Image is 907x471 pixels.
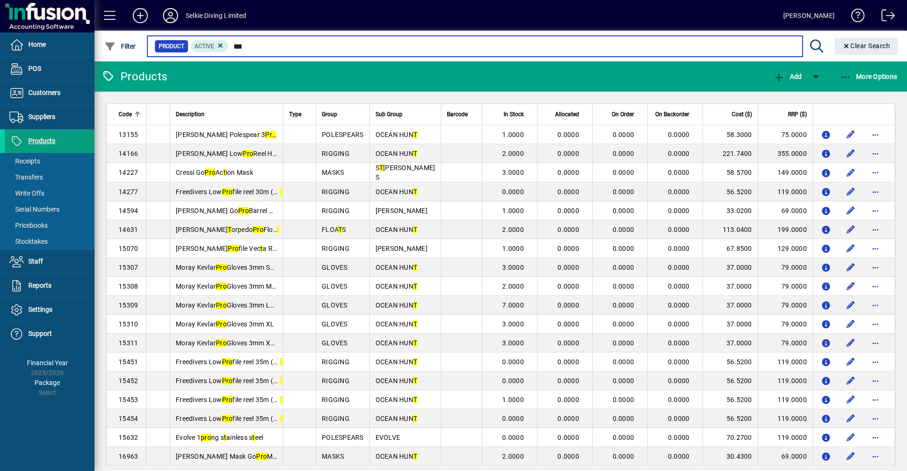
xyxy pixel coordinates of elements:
[557,226,579,233] span: 0.0000
[322,396,350,403] span: RIGGING
[322,301,348,309] span: GLOVES
[28,89,60,96] span: Customers
[376,264,418,271] span: OCEAN HUN
[119,109,140,120] div: Code
[843,354,858,369] button: Edit
[653,109,698,120] div: On Backorder
[5,322,94,346] a: Support
[502,131,524,138] span: 1.0000
[322,283,348,290] span: GLOVES
[702,315,757,334] td: 37.0000
[242,150,253,157] em: Pro
[119,226,138,233] span: 14631
[843,260,858,275] button: Edit
[543,109,588,120] div: Allocated
[28,330,52,337] span: Support
[413,283,417,290] em: T
[843,430,858,445] button: Edit
[322,188,350,196] span: RIGGING
[191,40,229,52] mat-chip: Activation Status: Active
[758,390,813,409] td: 119.0000
[840,73,898,80] span: More Options
[9,206,60,213] span: Serial Numbers
[119,339,138,347] span: 15311
[376,131,418,138] span: OCEAN HUN
[758,296,813,315] td: 79.0000
[5,57,94,81] a: POS
[376,301,418,309] span: OCEAN HUN
[758,352,813,371] td: 119.0000
[668,150,690,157] span: 0.0000
[758,144,813,163] td: 355.0000
[125,7,155,24] button: Add
[176,283,290,290] span: Moray Kevlar Gloves 3mm Medium
[502,339,524,347] span: 3.0000
[555,109,579,120] span: Allocated
[413,150,417,157] em: T
[613,169,634,176] span: 0.0000
[842,42,890,50] span: Clear Search
[843,241,858,256] button: Edit
[843,165,858,180] button: Edit
[376,109,436,120] div: Sub Group
[260,245,263,252] em: t
[28,306,52,313] span: Settings
[557,339,579,347] span: 0.0000
[702,163,757,182] td: 58.5700
[613,150,634,157] span: 0.0000
[119,188,138,196] span: 14277
[502,207,524,214] span: 1.0000
[280,188,282,196] em: t
[205,169,215,176] em: Pro
[176,109,277,120] div: Description
[613,339,634,347] span: 0.0000
[376,207,428,214] span: [PERSON_NAME]
[119,283,138,290] span: 15308
[222,358,233,366] em: Pro
[228,226,231,233] em: T
[119,358,138,366] span: 15451
[868,165,883,180] button: More options
[557,301,579,309] span: 0.0000
[868,298,883,313] button: More options
[702,390,757,409] td: 56.5200
[195,43,214,50] span: Active
[668,169,690,176] span: 0.0000
[613,283,634,290] span: 0.0000
[758,239,813,258] td: 129.0000
[838,68,900,85] button: More Options
[668,320,690,328] span: 0.0000
[176,320,274,328] span: Moray Kevlar Gloves 3mm XL
[868,335,883,351] button: More options
[289,109,301,120] span: Type
[27,359,68,367] span: Financial Year
[702,409,757,428] td: 56.5200
[502,188,524,196] span: 0.0000
[771,68,804,85] button: Add
[758,201,813,220] td: 69.0000
[289,109,310,120] div: Type
[104,43,136,50] span: Filter
[5,105,94,129] a: Suppliers
[557,169,579,176] span: 0.0000
[557,396,579,403] span: 0.0000
[28,137,55,145] span: Products
[868,279,883,294] button: More options
[702,352,757,371] td: 56.5200
[238,207,249,214] em: Pro
[28,65,41,72] span: POS
[28,282,51,289] span: Reports
[280,358,282,366] em: t
[176,150,344,157] span: [PERSON_NAME] Low Reel Horizon al Euro 38m Line
[835,38,898,55] button: Clear
[702,144,757,163] td: 221.7400
[5,81,94,105] a: Customers
[119,320,138,328] span: 15310
[322,377,350,385] span: RIGGING
[668,396,690,403] span: 0.0000
[557,150,579,157] span: 0.0000
[5,185,94,201] a: Write Offs
[758,220,813,239] td: 199.0000
[758,125,813,144] td: 75.0000
[843,335,858,351] button: Edit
